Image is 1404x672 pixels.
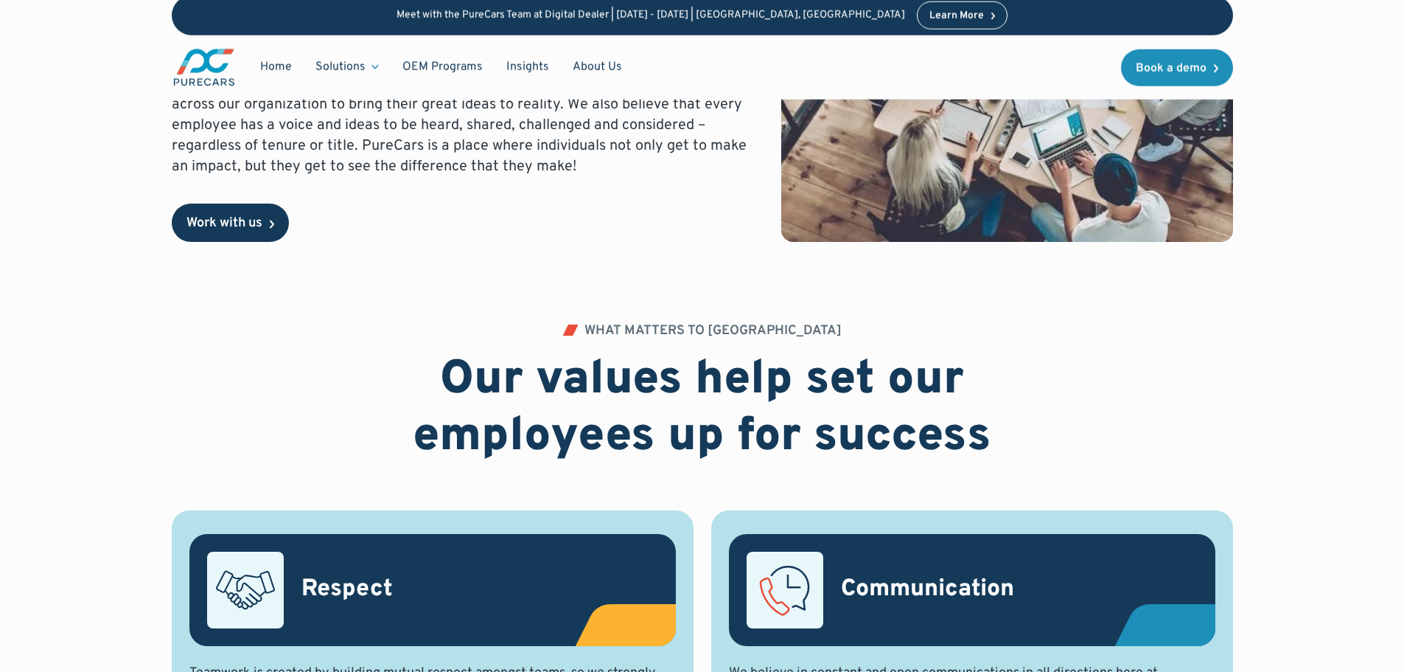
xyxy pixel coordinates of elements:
div: Learn More [929,11,984,21]
h3: Respect [301,575,393,606]
a: main [172,47,237,88]
div: WHAT MATTERS TO [GEOGRAPHIC_DATA] [584,325,842,338]
a: OEM Programs [391,53,495,81]
div: Book a demo [1136,62,1206,74]
div: Work with us [186,217,262,230]
div: Solutions [315,59,366,75]
p: Meet with the PureCars Team at Digital Dealer | [DATE] - [DATE] | [GEOGRAPHIC_DATA], [GEOGRAPHIC_... [397,9,905,21]
img: purecars logo [172,47,237,88]
a: Insights [495,53,561,81]
a: Work with us [172,204,289,242]
p: We believe that in order to disrupt our industry, it is crucial to build teams with individuals w... [172,53,758,177]
a: About Us [561,53,634,81]
h2: Our values help set our employees up for success [325,353,1080,466]
a: Home [248,53,304,81]
div: Solutions [304,53,391,81]
h3: Communication [841,575,1014,606]
a: Learn More [917,1,1008,30]
a: Book a demo [1121,49,1233,86]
